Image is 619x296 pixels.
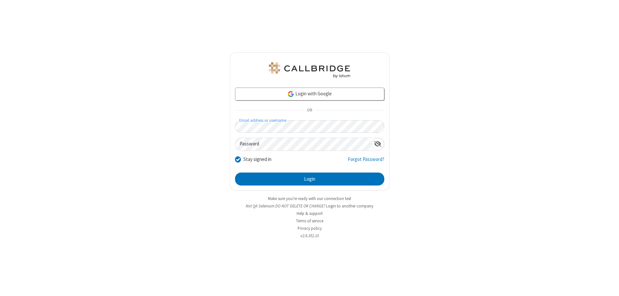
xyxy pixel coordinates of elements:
div: Show password [371,138,384,150]
a: Make sure you're ready with our connection test [268,196,351,201]
img: QA Selenium DO NOT DELETE OR CHANGE [268,62,351,78]
a: Forgot Password? [348,156,384,168]
span: OR [304,106,315,115]
a: Privacy policy [298,226,322,231]
input: Email address or username [235,120,384,133]
a: Help & support [297,211,323,216]
img: google-icon.png [287,90,294,98]
li: v2.6.352.10 [230,233,389,239]
input: Password [235,138,371,151]
a: Login with Google [235,88,384,100]
li: Not QA Selenium DO NOT DELETE OR CHANGE? [230,203,389,209]
a: Terms of service [296,218,323,224]
button: Login [235,173,384,185]
label: Stay signed in [243,156,271,163]
button: Login to another company [326,203,373,209]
